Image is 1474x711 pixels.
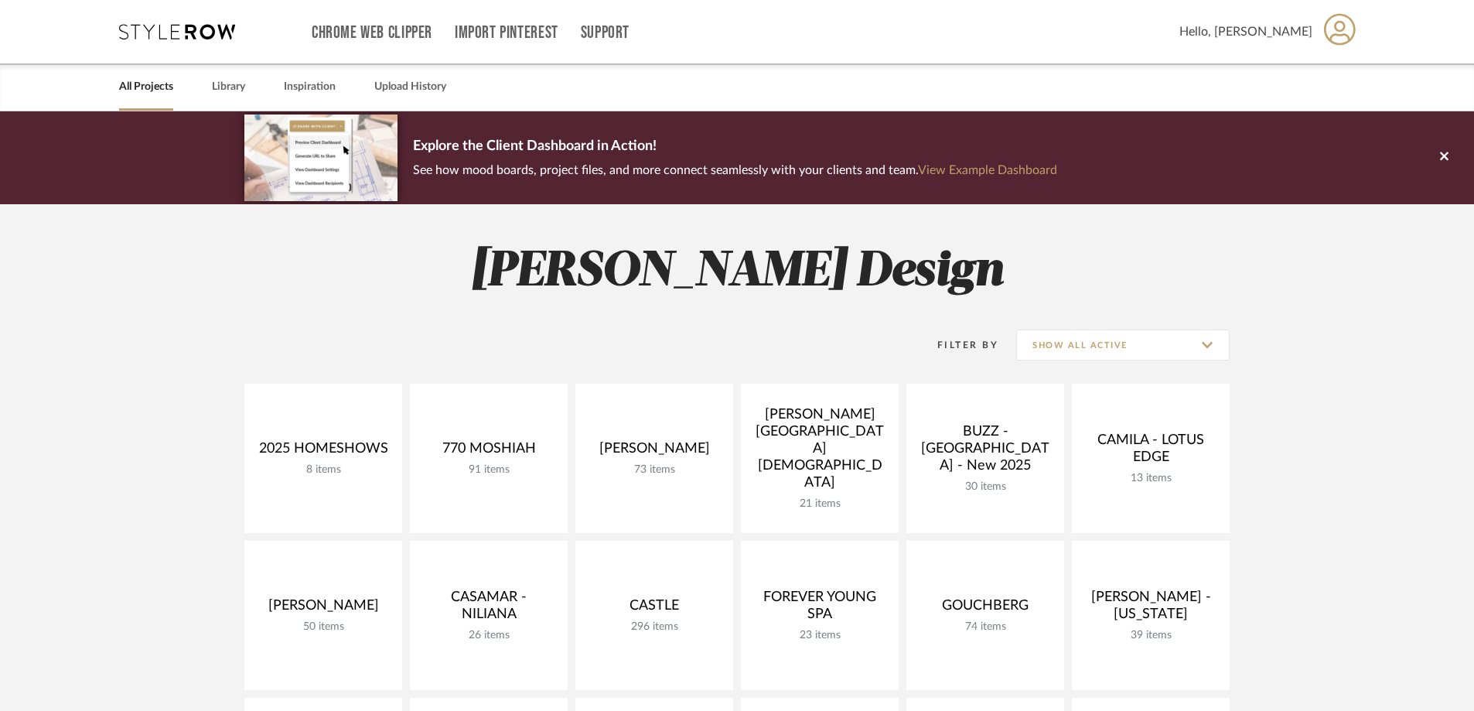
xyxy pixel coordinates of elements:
div: [PERSON_NAME][GEOGRAPHIC_DATA][DEMOGRAPHIC_DATA] [753,406,886,497]
div: [PERSON_NAME] - [US_STATE] [1084,589,1217,629]
a: Import Pinterest [455,26,558,39]
div: 74 items [919,620,1052,634]
div: 13 items [1084,472,1217,485]
div: 39 items [1084,629,1217,642]
div: CAMILA - LOTUS EDGE [1084,432,1217,472]
div: BUZZ - [GEOGRAPHIC_DATA] - New 2025 [919,423,1052,480]
a: All Projects [119,77,173,97]
a: Library [212,77,245,97]
div: [PERSON_NAME] [257,597,390,620]
div: 296 items [588,620,721,634]
img: d5d033c5-7b12-40c2-a960-1ecee1989c38.png [244,115,398,200]
span: Hello, [PERSON_NAME] [1179,22,1312,41]
a: View Example Dashboard [918,164,1057,176]
div: 26 items [422,629,555,642]
p: See how mood boards, project files, and more connect seamlessly with your clients and team. [413,159,1057,181]
div: 21 items [753,497,886,511]
div: 770 MOSHIAH [422,440,555,463]
div: [PERSON_NAME] [588,440,721,463]
div: 8 items [257,463,390,477]
a: Support [581,26,630,39]
a: Inspiration [284,77,336,97]
div: 23 items [753,629,886,642]
p: Explore the Client Dashboard in Action! [413,135,1057,159]
div: FOREVER YOUNG SPA [753,589,886,629]
a: Upload History [374,77,446,97]
div: GOUCHBERG [919,597,1052,620]
h2: [PERSON_NAME] Design [180,243,1294,301]
a: Chrome Web Clipper [312,26,432,39]
div: 30 items [919,480,1052,494]
div: 2025 HOMESHOWS [257,440,390,463]
div: 91 items [422,463,555,477]
div: Filter By [917,337,998,353]
div: CASTLE [588,597,721,620]
div: 73 items [588,463,721,477]
div: 50 items [257,620,390,634]
div: CASAMAR - NILIANA [422,589,555,629]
